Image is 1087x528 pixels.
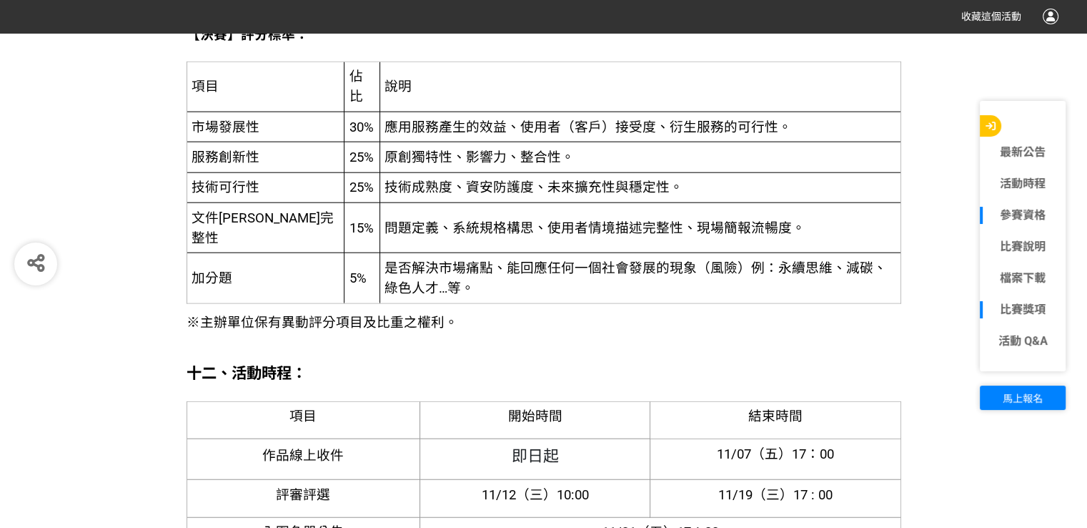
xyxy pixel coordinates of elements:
span: 11/12（三）10:00 [482,487,589,503]
span: 文件[PERSON_NAME]完整性 [192,210,334,246]
span: 馬上報名 [1003,393,1043,404]
span: 項目 [289,409,317,424]
span: 項目 [192,79,219,94]
span: 開始時間 [508,409,562,424]
span: ※主辦單位保有異動評分項目及比重之權利。 [187,315,458,331]
span: 15% [349,220,374,236]
span: 5% [349,270,367,286]
span: 技術成熟度、資安防護度、未來擴充性與穩定性。 [384,180,683,195]
span: 25% [349,180,374,195]
span: 即日起 [512,447,559,465]
a: 比賽獎項 [980,301,1066,318]
span: 原創獨特性、影響力、整合性。 [384,150,575,165]
span: 評審評選 [276,487,330,503]
span: 服務創新性 [192,150,259,165]
span: 25% [349,150,374,165]
a: 比賽說明 [980,238,1066,255]
span: 應用服務產生的效益、使用者（客戶）接受度、衍生服務的可行性。 [384,119,792,135]
a: 活動 Q&A [980,333,1066,350]
span: 結束時間 [748,409,803,424]
span: 說明 [384,79,412,94]
span: 30% [349,119,374,135]
a: 檔案下載 [980,270,1066,287]
span: 技術可行性 [192,180,259,195]
a: 參賽資格 [980,207,1066,224]
a: 最新公告 [980,144,1066,161]
span: 佔比 [349,69,363,104]
span: 是否解決市場痛點、能回應任何一個社會發展的現象（風險）例：永續思維、減碳、綠色人才…等。 [384,260,887,296]
span: 11/19（三）17 : 00 [718,487,833,503]
a: 活動時程 [980,175,1066,192]
span: 收藏這個活動 [961,11,1021,22]
span: 市場發展性 [192,119,259,135]
span: 加分題 [192,270,232,286]
span: 問題定義、系統規格構思、使用者情境描述完整性、現場簡報流暢度。 [384,220,805,236]
button: 馬上報名 [980,386,1066,410]
span: 作品線上收件 [262,448,344,464]
span: 11/07（五）17：00 [717,446,834,462]
strong: 十二、活動時程： [187,364,307,382]
strong: 【決賽】評分標準： [187,27,309,43]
